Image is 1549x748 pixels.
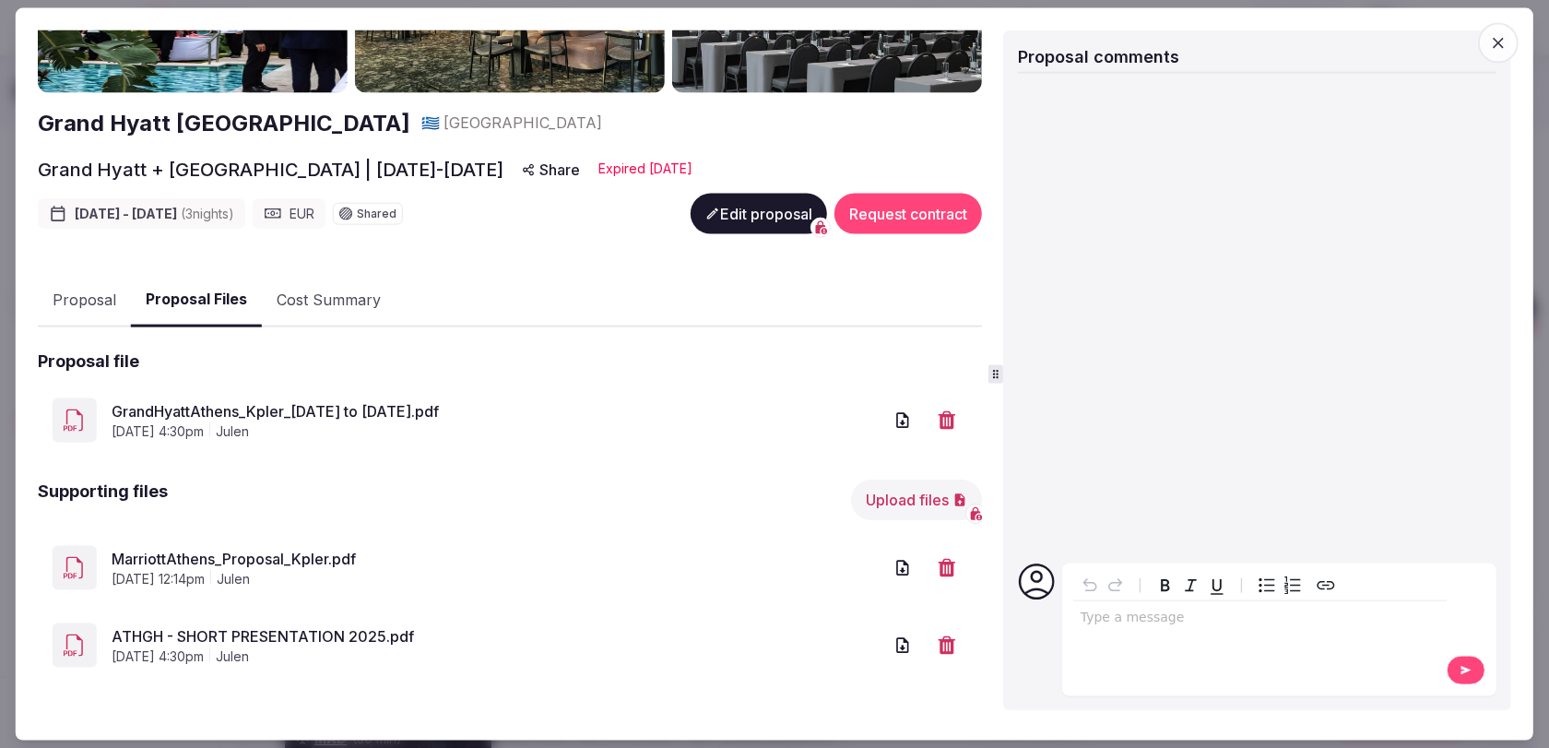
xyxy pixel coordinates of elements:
[1313,573,1339,599] button: Create link
[1073,601,1447,638] div: editable markdown
[112,548,882,570] a: MarriottAthens_Proposal_Kpler.pdf
[38,157,503,183] h2: Grand Hyatt + [GEOGRAPHIC_DATA] | [DATE]-[DATE]
[511,153,591,186] button: Share
[217,570,250,588] span: julen
[262,273,396,327] button: Cost Summary
[181,206,234,221] span: ( 3 night s )
[112,570,205,588] span: [DATE] 12:14pm
[112,647,204,666] span: [DATE] 4:30pm
[1153,573,1178,599] button: Bold
[75,205,234,223] span: [DATE] - [DATE]
[1178,573,1204,599] button: Italic
[598,160,692,178] div: Expire d [DATE]
[421,113,440,133] button: 🇬🇷
[38,480,168,520] h2: Supporting files
[851,480,982,520] button: Upload files
[131,273,262,327] button: Proposal Files
[112,400,882,422] a: GrandHyattAthens_Kpler_[DATE] to [DATE].pdf
[443,113,602,133] span: [GEOGRAPHIC_DATA]
[834,194,982,234] button: Request contract
[1018,46,1179,65] span: Proposal comments
[1204,573,1230,599] button: Underline
[1254,573,1280,599] button: Bulleted list
[38,107,410,138] a: Grand Hyatt [GEOGRAPHIC_DATA]
[38,273,131,327] button: Proposal
[691,194,827,234] button: Edit proposal
[1280,573,1306,599] button: Numbered list
[253,199,325,229] div: EUR
[216,422,249,441] span: julen
[1254,573,1306,599] div: toggle group
[38,350,139,373] h2: Proposal file
[216,647,249,666] span: julen
[112,422,204,441] span: [DATE] 4:30pm
[112,625,882,647] a: ATHGH - SHORT PRESENTATION 2025.pdf
[421,113,440,132] span: 🇬🇷
[357,208,396,220] span: Shared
